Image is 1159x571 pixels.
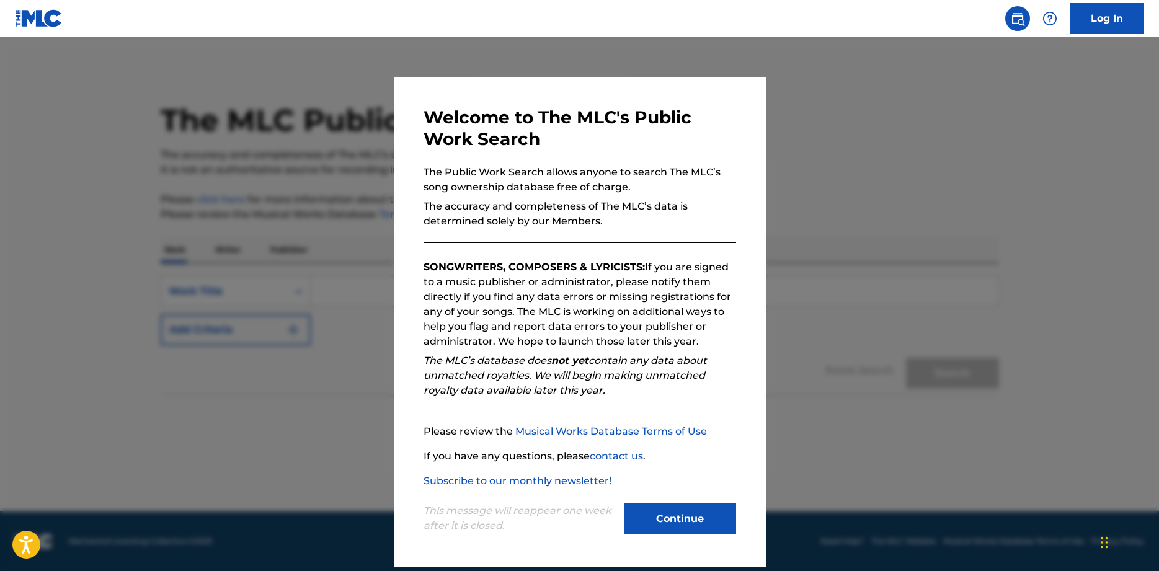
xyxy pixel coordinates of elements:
[1097,511,1159,571] iframe: Chat Widget
[424,199,736,229] p: The accuracy and completeness of The MLC’s data is determined solely by our Members.
[424,260,736,349] p: If you are signed to a music publisher or administrator, please notify them directly if you find ...
[1010,11,1025,26] img: search
[424,503,617,533] p: This message will reappear one week after it is closed.
[424,355,707,396] em: The MLC’s database does contain any data about unmatched royalties. We will begin making unmatche...
[1042,11,1057,26] img: help
[551,355,588,366] strong: not yet
[1070,3,1144,34] a: Log In
[590,450,643,462] a: contact us
[1005,6,1030,31] a: Public Search
[424,475,611,487] a: Subscribe to our monthly newsletter!
[1101,524,1108,561] div: Drag
[424,424,736,439] p: Please review the
[624,503,736,534] button: Continue
[424,261,645,273] strong: SONGWRITERS, COMPOSERS & LYRICISTS:
[15,9,63,27] img: MLC Logo
[1037,6,1062,31] div: Help
[515,425,707,437] a: Musical Works Database Terms of Use
[424,107,736,150] h3: Welcome to The MLC's Public Work Search
[424,165,736,195] p: The Public Work Search allows anyone to search The MLC’s song ownership database free of charge.
[424,449,736,464] p: If you have any questions, please .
